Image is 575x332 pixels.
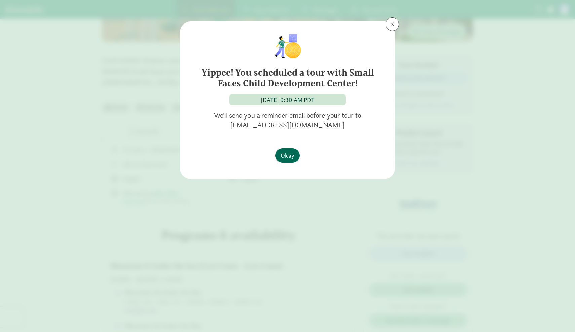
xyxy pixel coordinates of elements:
span: Okay [281,151,294,160]
img: illustration-child1.png [271,32,304,59]
h6: Yippee! You scheduled a tour with Small Faces Child Development Center! [193,67,382,89]
button: Okay [275,148,300,163]
p: We'll send you a reminder email before your tour to [EMAIL_ADDRESS][DOMAIN_NAME] [191,111,384,130]
div: [DATE] 9:30 AM PDT [261,95,315,104]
